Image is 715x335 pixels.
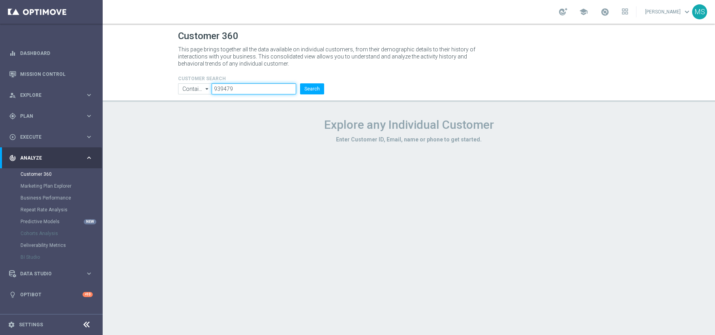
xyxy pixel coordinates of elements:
span: Data Studio [20,271,85,276]
a: Predictive Models [21,218,82,225]
a: Settings [19,322,43,327]
div: BI Studio [21,251,102,263]
span: Explore [20,93,85,98]
div: Analyze [9,154,85,162]
div: Dashboard [9,43,93,64]
i: play_circle_outline [9,134,16,141]
a: Dashboard [20,43,93,64]
div: Explore [9,92,85,99]
i: gps_fixed [9,113,16,120]
button: lightbulb Optibot +10 [9,292,93,298]
div: Plan [9,113,85,120]
a: Marketing Plan Explorer [21,183,82,189]
div: Deliverability Metrics [21,239,102,251]
input: Enter CID, Email, name or phone [212,83,296,94]
button: Search [300,83,324,94]
span: school [579,8,588,16]
div: MS [692,4,707,19]
div: +10 [83,292,93,297]
i: keyboard_arrow_right [85,154,93,162]
div: Mission Control [9,64,93,85]
i: track_changes [9,154,16,162]
div: Predictive Models [21,216,102,228]
button: play_circle_outline Execute keyboard_arrow_right [9,134,93,140]
a: Optibot [20,284,83,305]
i: lightbulb [9,291,16,298]
a: Customer 360 [21,171,82,177]
button: track_changes Analyze keyboard_arrow_right [9,155,93,161]
a: Mission Control [20,64,93,85]
input: Contains [178,83,212,94]
a: Deliverability Metrics [21,242,82,248]
i: settings [8,321,15,328]
button: equalizer Dashboard [9,50,93,56]
h1: Explore any Individual Customer [178,118,640,132]
button: Data Studio keyboard_arrow_right [9,271,93,277]
span: keyboard_arrow_down [683,8,691,16]
div: Business Performance [21,192,102,204]
div: Optibot [9,284,93,305]
i: keyboard_arrow_right [85,91,93,99]
a: Repeat Rate Analysis [21,207,82,213]
button: gps_fixed Plan keyboard_arrow_right [9,113,93,119]
span: Analyze [20,156,85,160]
a: [PERSON_NAME]keyboard_arrow_down [644,6,692,18]
a: Business Performance [21,195,82,201]
div: Customer 360 [21,168,102,180]
i: keyboard_arrow_right [85,133,93,141]
div: Data Studio [9,270,85,277]
h1: Customer 360 [178,30,640,42]
h3: Enter Customer ID, Email, name or phone to get started. [178,136,640,143]
div: Repeat Rate Analysis [21,204,102,216]
i: arrow_drop_down [203,84,211,94]
span: Plan [20,114,85,119]
i: keyboard_arrow_right [85,112,93,120]
i: person_search [9,92,16,99]
span: Execute [20,135,85,139]
div: Cohorts Analysis [21,228,102,239]
p: This page brings together all the data available on individual customers, from their demographic ... [178,46,482,67]
div: Marketing Plan Explorer [21,180,102,192]
button: Mission Control [9,71,93,77]
h4: CUSTOMER SEARCH [178,76,324,81]
div: NEW [84,219,96,224]
div: Execute [9,134,85,141]
button: person_search Explore keyboard_arrow_right [9,92,93,98]
i: keyboard_arrow_right [85,270,93,277]
i: equalizer [9,50,16,57]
